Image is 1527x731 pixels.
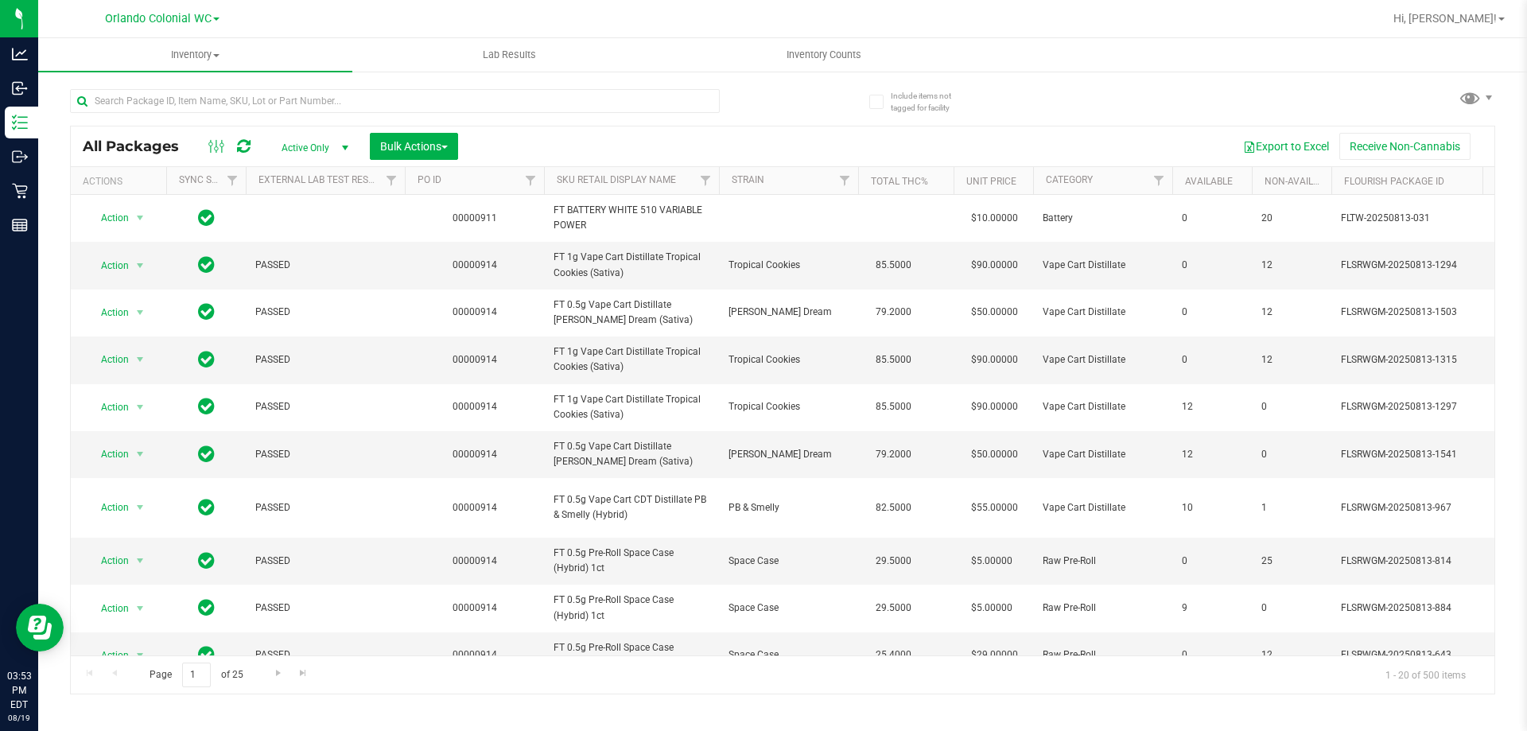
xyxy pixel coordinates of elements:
[220,167,246,194] a: Filter
[1043,258,1163,273] span: Vape Cart Distillate
[105,12,212,25] span: Orlando Colonial WC
[868,644,919,667] span: 25.4000
[1341,305,1497,320] span: FLSRWGM-20250813-1503
[87,348,130,371] span: Action
[1182,211,1242,226] span: 0
[87,644,130,667] span: Action
[461,48,558,62] span: Lab Results
[198,597,215,619] span: In Sync
[1341,258,1497,273] span: FLSRWGM-20250813-1294
[729,399,849,414] span: Tropical Cookies
[554,297,709,328] span: FT 0.5g Vape Cart Distillate [PERSON_NAME] Dream (Sativa)
[1341,211,1497,226] span: FLTW-20250813-031
[557,174,676,185] a: SKU Retail Display Name
[87,496,130,519] span: Action
[868,597,919,620] span: 29.5000
[130,255,150,277] span: select
[255,647,395,663] span: PASSED
[1261,211,1322,226] span: 20
[70,89,720,113] input: Search Package ID, Item Name, SKU, Lot or Part Number...
[554,250,709,280] span: FT 1g Vape Cart Distillate Tropical Cookies (Sativa)
[554,203,709,233] span: FT BATTERY WHITE 510 VARIABLE POWER
[1261,352,1322,367] span: 12
[130,644,150,667] span: select
[255,305,395,320] span: PASSED
[1373,663,1478,686] span: 1 - 20 of 500 items
[1265,176,1335,187] a: Non-Available
[1182,647,1242,663] span: 0
[868,443,919,466] span: 79.2000
[1046,174,1093,185] a: Category
[83,138,195,155] span: All Packages
[453,354,497,365] a: 00000914
[198,348,215,371] span: In Sync
[1339,133,1471,160] button: Receive Non-Cannabis
[198,496,215,519] span: In Sync
[868,254,919,277] span: 85.5000
[1043,447,1163,462] span: Vape Cart Distillate
[963,395,1026,418] span: $90.00000
[963,348,1026,371] span: $90.00000
[1261,399,1322,414] span: 0
[765,48,883,62] span: Inventory Counts
[453,555,497,566] a: 00000914
[554,593,709,623] span: FT 0.5g Pre-Roll Space Case (Hybrid) 1ct
[7,712,31,724] p: 08/19
[1261,258,1322,273] span: 12
[554,492,709,523] span: FT 0.5g Vape Cart CDT Distillate PB & Smelly (Hybrid)
[198,443,215,465] span: In Sync
[868,301,919,324] span: 79.2000
[198,254,215,276] span: In Sync
[1261,447,1322,462] span: 0
[1341,500,1497,515] span: FLSRWGM-20250813-967
[7,669,31,712] p: 03:53 PM EDT
[868,348,919,371] span: 85.5000
[1182,447,1242,462] span: 12
[1344,176,1444,187] a: Flourish Package ID
[38,48,352,62] span: Inventory
[12,217,28,233] inline-svg: Reports
[1043,554,1163,569] span: Raw Pre-Roll
[12,149,28,165] inline-svg: Outbound
[352,38,666,72] a: Lab Results
[729,352,849,367] span: Tropical Cookies
[255,500,395,515] span: PASSED
[729,258,849,273] span: Tropical Cookies
[729,305,849,320] span: [PERSON_NAME] Dream
[1043,500,1163,515] span: Vape Cart Distillate
[868,550,919,573] span: 29.5000
[130,550,150,572] span: select
[1341,554,1497,569] span: FLSRWGM-20250813-814
[963,496,1026,519] span: $55.00000
[1261,647,1322,663] span: 12
[1182,258,1242,273] span: 0
[1261,601,1322,616] span: 0
[12,46,28,62] inline-svg: Analytics
[379,167,405,194] a: Filter
[868,496,919,519] span: 82.5000
[292,663,315,684] a: Go to the last page
[554,439,709,469] span: FT 0.5g Vape Cart Distillate [PERSON_NAME] Dream (Sativa)
[1261,500,1322,515] span: 1
[554,392,709,422] span: FT 1g Vape Cart Distillate Tropical Cookies (Sativa)
[255,601,395,616] span: PASSED
[554,640,709,671] span: FT 0.5g Pre-Roll Space Case (Hybrid) 5ct
[198,395,215,418] span: In Sync
[255,352,395,367] span: PASSED
[1043,211,1163,226] span: Battery
[130,301,150,324] span: select
[832,167,858,194] a: Filter
[1182,305,1242,320] span: 0
[198,644,215,666] span: In Sync
[83,176,160,187] div: Actions
[1043,305,1163,320] span: Vape Cart Distillate
[198,301,215,323] span: In Sync
[729,500,849,515] span: PB & Smelly
[554,344,709,375] span: FT 1g Vape Cart Distillate Tropical Cookies (Sativa)
[87,396,130,418] span: Action
[963,254,1026,277] span: $90.00000
[1043,647,1163,663] span: Raw Pre-Roll
[370,133,458,160] button: Bulk Actions
[87,255,130,277] span: Action
[198,207,215,229] span: In Sync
